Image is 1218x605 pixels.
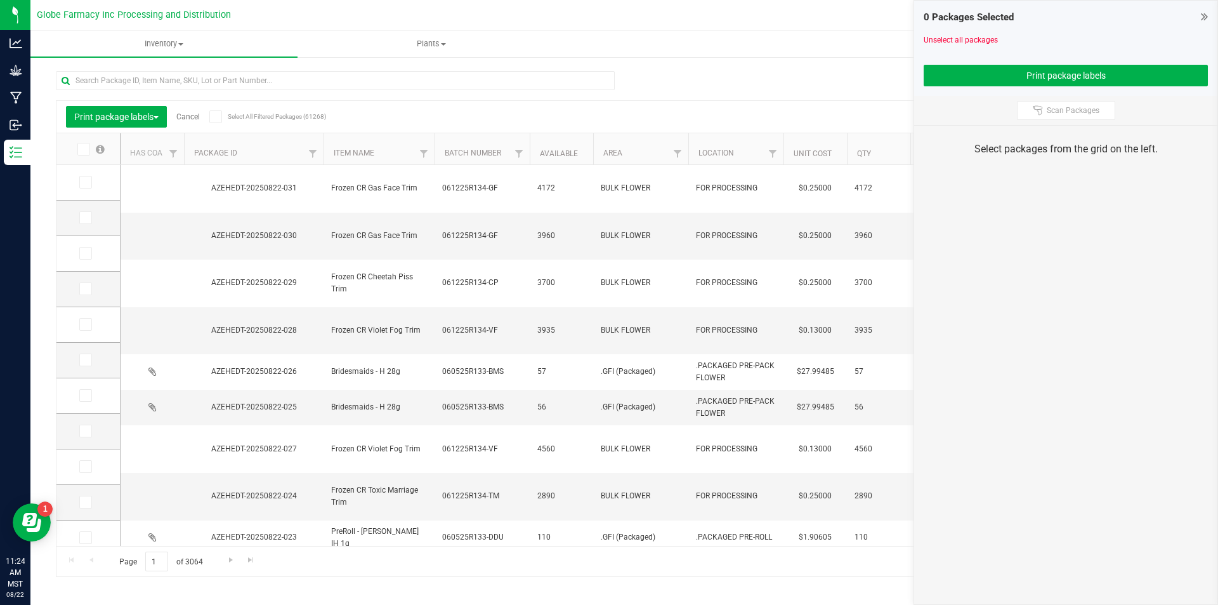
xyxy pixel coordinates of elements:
a: Batch Number [445,149,501,157]
a: Cancel [176,112,200,121]
span: Frozen CR Gas Face Trim [331,230,427,242]
span: BULK FLOWER [601,443,681,455]
span: BULK FLOWER [601,490,681,502]
div: AZEHEDT-20250822-030 [182,230,325,242]
iframe: Resource center unread badge [37,502,53,517]
span: BULK FLOWER [601,324,681,336]
td: $0.25000 [783,165,847,213]
a: Go to the last page [242,552,260,569]
span: Scan Packages [1047,105,1099,116]
span: 3960 [537,230,586,242]
inline-svg: Inbound [10,119,22,131]
span: 061225R134-CP [442,277,522,289]
span: BULK FLOWER [601,230,681,242]
th: Has COA [121,133,184,165]
span: Select All Filtered Packages (61268) [228,113,291,120]
a: Unselect all packages [924,36,998,44]
span: FOR PROCESSING [696,324,776,336]
span: 061225R134-TM [442,490,522,502]
inline-svg: Inventory [10,146,22,159]
span: .PACKAGED PRE-PACK FLOWER [696,360,776,384]
span: Globe Farmacy Inc Processing and Distribution [37,10,231,20]
input: 1 [145,552,168,571]
span: Frozen CR Toxic Marriage Trim [331,484,427,509]
a: Filter [414,143,435,164]
div: AZEHEDT-20250822-024 [182,490,325,502]
button: Scan Packages [1017,101,1115,120]
span: 57 [855,366,903,378]
a: Go to the next page [221,552,240,569]
a: Item Name [334,149,374,157]
button: Print package labels [924,65,1208,86]
td: $27.99485 [783,390,847,425]
div: AZEHEDT-20250822-029 [182,277,325,289]
span: FOR PROCESSING [696,277,776,289]
span: PreRoll - [PERSON_NAME] IH 1g [331,526,427,550]
span: Inventory [30,38,298,50]
span: Frozen CR Gas Face Trim [331,182,427,194]
td: $1.90605 [783,521,847,556]
a: Filter [303,143,324,164]
a: Plants [298,30,565,57]
span: .PACKAGED PRE-ROLL [696,531,776,543]
span: Plants [298,38,564,50]
span: .PACKAGED PRE-PACK FLOWER [696,396,776,420]
span: Print package labels [74,112,159,122]
a: Qty [857,149,871,158]
span: FOR PROCESSING [696,230,776,242]
span: 56 [855,401,903,413]
span: .GFI (Packaged) [601,366,681,378]
a: Filter [763,143,783,164]
td: $0.13000 [783,425,847,473]
a: Location [698,149,734,157]
span: BULK FLOWER [601,182,681,194]
div: AZEHEDT-20250822-023 [182,531,325,543]
span: 061225R134-GF [442,182,522,194]
span: Frozen CR Cheetah Piss Trim [331,271,427,295]
span: 3935 [537,324,586,336]
span: 2890 [855,490,903,502]
span: BULK FLOWER [601,277,681,289]
span: Bridesmaids - H 28g [331,366,427,378]
span: Bridesmaids - H 28g [331,401,427,413]
div: AZEHEDT-20250822-028 [182,324,325,336]
p: 08/22 [6,590,25,599]
span: 56 [537,401,586,413]
span: 061225R134-VF [442,324,522,336]
div: Select packages from the grid on the left. [930,142,1202,157]
span: 3935 [855,324,903,336]
span: 060525R133-BMS [442,366,522,378]
td: $0.25000 [783,213,847,260]
a: Package ID [194,149,237,157]
span: .GFI (Packaged) [601,401,681,413]
span: 2890 [537,490,586,502]
inline-svg: Grow [10,64,22,77]
span: 061225R134-GF [442,230,522,242]
span: 110 [855,531,903,543]
a: Available [540,149,578,158]
a: Filter [163,143,184,164]
button: Print package labels [66,106,167,128]
span: Frozen CR Violet Fog Trim [331,324,427,336]
td: $0.25000 [783,473,847,521]
a: Area [603,149,622,157]
span: 4172 [855,182,903,194]
iframe: Resource center [13,503,51,542]
span: 061225R134-VF [442,443,522,455]
a: Inventory [30,30,298,57]
span: 3700 [537,277,586,289]
span: 060525R133-BMS [442,401,522,413]
span: 3960 [855,230,903,242]
span: 110 [537,531,586,543]
td: $27.99485 [783,354,847,390]
div: AZEHEDT-20250822-026 [182,366,325,378]
span: 060525R133-DDU [442,531,522,543]
span: 4560 [855,443,903,455]
a: Filter [667,143,688,164]
span: 57 [537,366,586,378]
input: Search Package ID, Item Name, SKU, Lot or Part Number... [56,71,615,90]
td: $0.25000 [783,260,847,307]
inline-svg: Manufacturing [10,91,22,104]
p: 11:24 AM MST [6,555,25,590]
